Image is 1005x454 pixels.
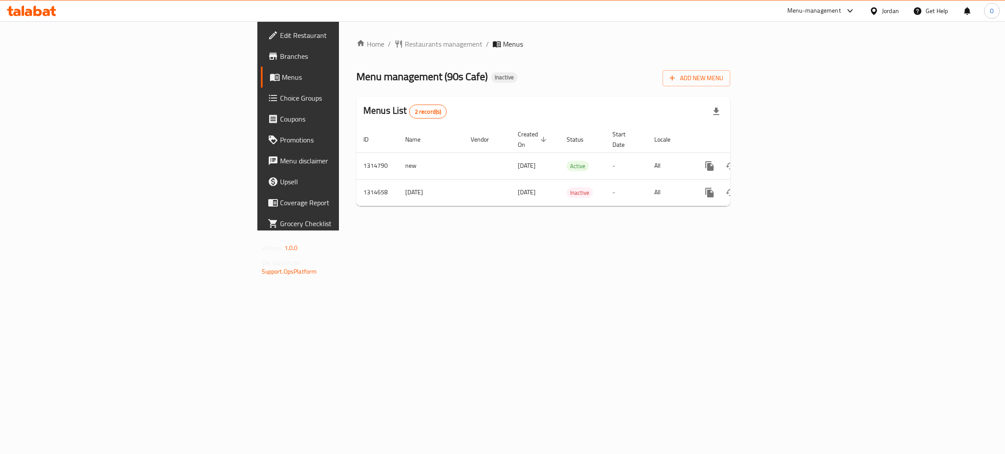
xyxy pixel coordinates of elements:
div: Jordan [882,6,899,16]
span: Menus [503,39,523,49]
button: more [699,156,720,176]
a: Coupons [261,108,425,129]
span: Locale [654,134,682,145]
li: / [486,39,489,49]
button: Add New Menu [663,70,730,86]
span: Vendor [471,134,500,145]
a: Menus [261,67,425,88]
a: Coverage Report [261,192,425,213]
span: Get support on: [262,257,302,268]
span: Start Date [612,129,637,150]
div: Export file [706,101,727,122]
span: Inactive [491,74,517,81]
span: Status [567,134,595,145]
span: Edit Restaurant [280,30,418,41]
td: new [398,152,464,179]
span: Branches [280,51,418,61]
span: Add New Menu [670,73,723,84]
td: [DATE] [398,179,464,206]
td: - [605,179,647,206]
span: 2 record(s) [410,108,447,116]
div: Total records count [409,105,447,119]
span: Menus [282,72,418,82]
span: Created On [518,129,549,150]
button: more [699,182,720,203]
span: Upsell [280,176,418,187]
span: Coupons [280,114,418,124]
a: Upsell [261,171,425,192]
a: Promotions [261,129,425,150]
span: [DATE] [518,160,536,171]
span: Version: [262,242,283,254]
a: Restaurants management [394,39,482,49]
td: All [647,152,692,179]
th: Actions [692,126,790,153]
a: Edit Restaurant [261,25,425,46]
span: Name [405,134,432,145]
button: Change Status [720,156,741,176]
span: Active [567,161,589,171]
nav: breadcrumb [356,39,730,49]
td: All [647,179,692,206]
span: Menu disclaimer [280,156,418,166]
span: Grocery Checklist [280,218,418,229]
span: [DATE] [518,186,536,198]
td: - [605,152,647,179]
a: Menu disclaimer [261,150,425,171]
a: Choice Groups [261,88,425,108]
div: Menu-management [787,6,841,16]
span: O [990,6,994,16]
span: Restaurants management [405,39,482,49]
h2: Menus List [363,104,447,119]
span: Choice Groups [280,93,418,103]
button: Change Status [720,182,741,203]
a: Grocery Checklist [261,213,425,234]
span: ID [363,134,380,145]
span: Coverage Report [280,197,418,208]
a: Support.OpsPlatform [262,266,317,277]
span: 1.0.0 [284,242,298,254]
div: Inactive [491,72,517,83]
span: Inactive [567,188,593,198]
table: enhanced table [356,126,790,206]
span: Promotions [280,135,418,145]
a: Branches [261,46,425,67]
